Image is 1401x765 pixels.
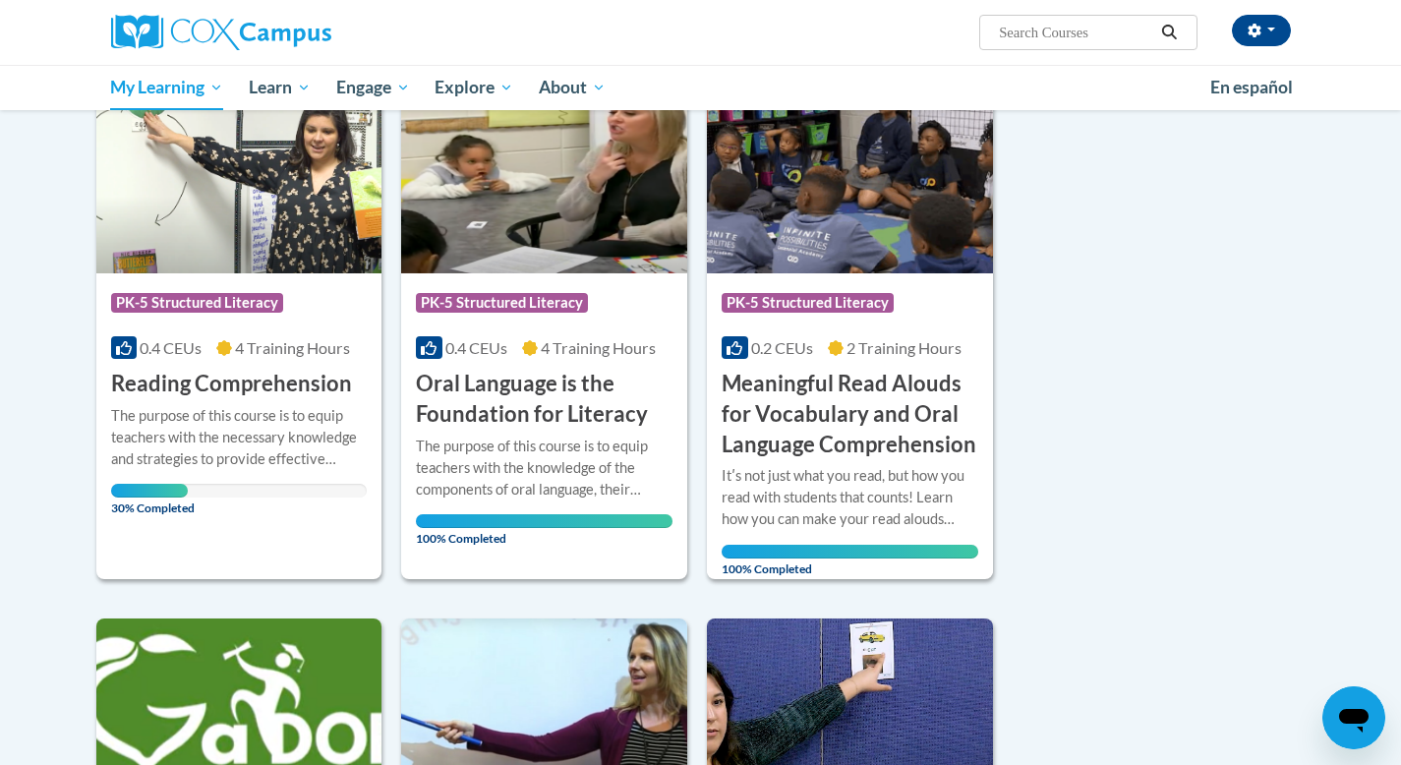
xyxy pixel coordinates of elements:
span: En español [1210,77,1293,97]
span: 30% Completed [111,484,188,515]
img: Course Logo [707,73,993,273]
a: En español [1197,67,1306,108]
div: Your progress [111,484,188,498]
div: The purpose of this course is to equip teachers with the knowledge of the components of oral lang... [416,436,672,500]
span: About [539,76,606,99]
a: Learn [236,65,323,110]
a: Explore [422,65,526,110]
span: PK-5 Structured Literacy [416,293,588,313]
a: Course LogoPK-5 Structured Literacy0.4 CEUs4 Training Hours Oral Language is the Foundation for L... [401,73,687,579]
div: The purpose of this course is to equip teachers with the necessary knowledge and strategies to pr... [111,405,368,470]
span: PK-5 Structured Literacy [111,293,283,313]
a: Cox Campus [111,15,485,50]
span: Engage [336,76,410,99]
a: My Learning [98,65,237,110]
img: Cox Campus [111,15,331,50]
img: Course Logo [96,73,382,273]
div: Itʹs not just what you read, but how you read with students that counts! Learn how you can make y... [722,465,978,530]
div: Main menu [82,65,1320,110]
span: 4 Training Hours [541,338,656,357]
h3: Oral Language is the Foundation for Literacy [416,369,672,430]
iframe: Button to launch messaging window [1322,686,1385,749]
h3: Meaningful Read Alouds for Vocabulary and Oral Language Comprehension [722,369,978,459]
span: 0.4 CEUs [140,338,202,357]
span: My Learning [110,76,223,99]
span: 100% Completed [416,514,672,546]
a: About [526,65,618,110]
h3: Reading Comprehension [111,369,352,399]
span: Explore [435,76,513,99]
span: 0.4 CEUs [445,338,507,357]
a: Course LogoPK-5 Structured Literacy0.2 CEUs2 Training Hours Meaningful Read Alouds for Vocabulary... [707,73,993,579]
span: 100% Completed [722,545,978,576]
span: 2 Training Hours [846,338,962,357]
input: Search Courses [997,21,1154,44]
div: Your progress [416,514,672,528]
span: Learn [249,76,311,99]
span: 0.2 CEUs [751,338,813,357]
button: Search [1154,21,1184,44]
span: PK-5 Structured Literacy [722,293,894,313]
a: Course LogoPK-5 Structured Literacy0.4 CEUs4 Training Hours Reading ComprehensionThe purpose of t... [96,73,382,579]
button: Account Settings [1232,15,1291,46]
a: Engage [323,65,423,110]
img: Course Logo [401,73,687,273]
div: Your progress [722,545,978,559]
span: 4 Training Hours [235,338,350,357]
